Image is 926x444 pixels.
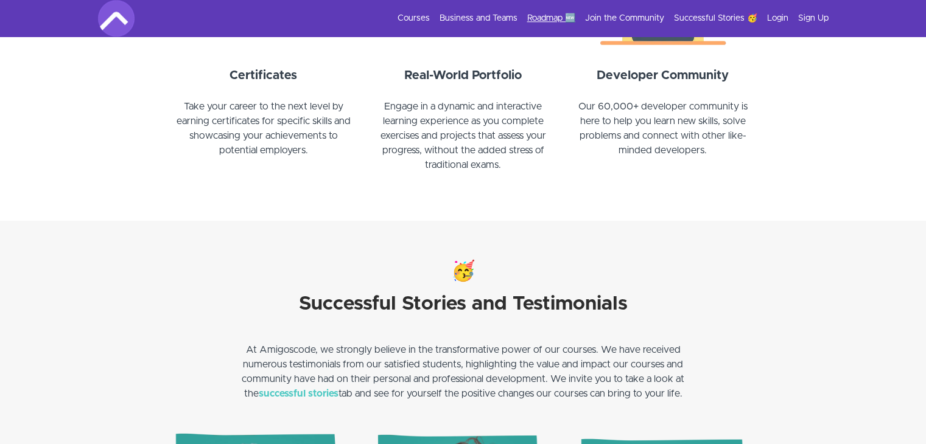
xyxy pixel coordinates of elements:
strong: Developer Community [597,69,729,82]
a: successful stories [259,389,338,398]
p: Engage in a dynamic and interactive learning experience as you complete exercises and projects th... [371,99,556,187]
span: Our 60,000+ developer community is here to help you learn new skills, solve problems and connect ... [578,102,748,155]
strong: Certificates [230,69,297,82]
a: Courses [398,12,430,24]
strong: Real-World Portfolio [404,69,522,82]
a: Successful Stories 🥳 [674,12,757,24]
a: Login [767,12,788,24]
a: Sign Up [798,12,829,24]
a: Join the Community [585,12,664,24]
a: Business and Teams [440,12,517,24]
span: Take your career to the next level by earning certificates for specific skills and showcasing you... [177,102,351,155]
h3: 🥳 [238,257,689,286]
p: At Amigoscode, we strongly believe in the transformative power of our courses. We have received n... [238,342,689,401]
strong: Successful Stories and Testimonials [299,294,628,314]
a: Roadmap 🆕 [527,12,575,24]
